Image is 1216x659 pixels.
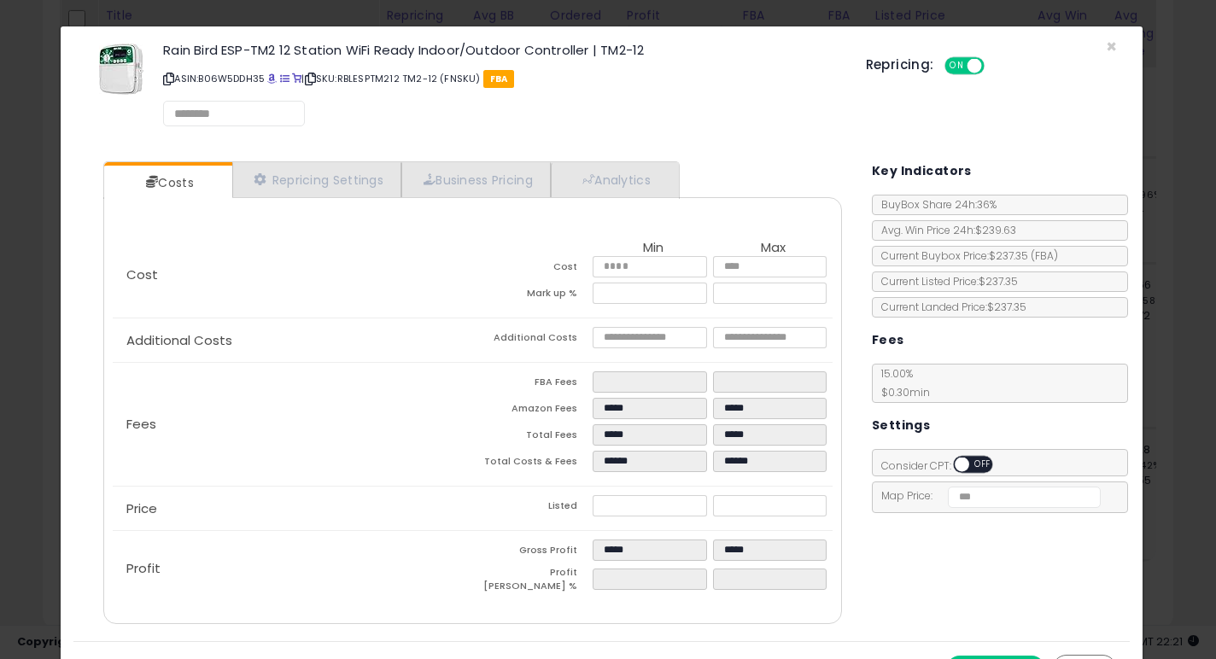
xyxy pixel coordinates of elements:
span: Avg. Win Price 24h: $239.63 [873,223,1016,237]
td: Profit [PERSON_NAME] % [473,566,593,598]
span: ( FBA ) [1031,248,1058,263]
span: 15.00 % [873,366,930,399]
h5: Settings [872,415,930,436]
span: FBA [483,70,515,88]
a: All offer listings [280,72,289,85]
a: Costs [104,166,231,200]
td: Amazon Fees [473,398,593,424]
span: $0.30 min [873,385,930,399]
p: Profit [113,562,472,575]
span: Current Buybox Price: [873,248,1058,263]
h3: Rain Bird ESP-TM2 12 Station WiFi Ready Indoor/Outdoor Controller | TM2-12 [163,44,839,56]
td: Gross Profit [473,539,593,566]
a: Repricing Settings [232,162,401,197]
a: Your listing only [292,72,301,85]
h5: Fees [872,329,904,351]
span: Map Price: [873,488,1101,503]
p: Price [113,502,472,516]
a: Business Pricing [401,162,551,197]
td: Total Costs & Fees [473,451,593,477]
p: ASIN: B06W5DDH35 | SKU: RBLESPTM212 TM2-12 (FNSKU) [163,65,839,92]
span: OFF [981,59,1008,73]
td: Mark up % [473,283,593,309]
td: Additional Costs [473,327,593,353]
td: Total Fees [473,424,593,451]
a: BuyBox page [267,72,277,85]
p: Fees [113,417,472,431]
td: Listed [473,495,593,522]
p: Cost [113,268,472,282]
td: Cost [473,256,593,283]
span: × [1106,34,1117,59]
img: 514f3iXYi6L._SL60_.jpg [99,44,143,95]
span: ON [946,59,968,73]
span: Current Landed Price: $237.35 [873,300,1026,314]
span: Consider CPT: [873,458,1015,473]
span: $237.35 [989,248,1058,263]
a: Analytics [551,162,677,197]
h5: Key Indicators [872,160,972,182]
th: Min [593,241,712,256]
span: BuyBox Share 24h: 36% [873,197,997,212]
td: FBA Fees [473,371,593,398]
p: Additional Costs [113,334,472,347]
span: Current Listed Price: $237.35 [873,274,1018,289]
span: OFF [969,458,997,472]
h5: Repricing: [866,58,934,72]
th: Max [713,241,833,256]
